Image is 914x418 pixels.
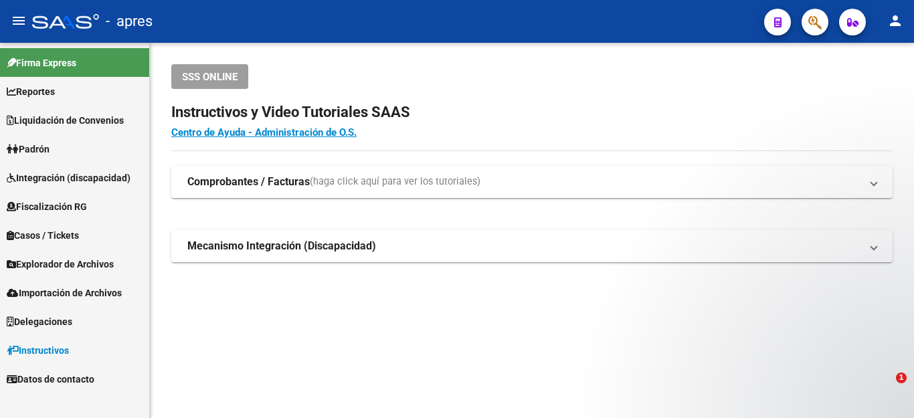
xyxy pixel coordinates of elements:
[7,257,114,272] span: Explorador de Archivos
[7,372,94,387] span: Datos de contacto
[896,373,907,383] span: 1
[171,64,248,89] button: SSS ONLINE
[7,142,50,156] span: Padrón
[7,343,69,358] span: Instructivos
[106,7,153,36] span: - apres
[7,56,76,70] span: Firma Express
[171,126,357,138] a: Centro de Ayuda - Administración de O.S.
[171,166,893,198] mat-expansion-panel-header: Comprobantes / Facturas(haga click aquí para ver los tutoriales)
[310,175,480,189] span: (haga click aquí para ver los tutoriales)
[7,84,55,99] span: Reportes
[7,286,122,300] span: Importación de Archivos
[171,100,893,125] h2: Instructivos y Video Tutoriales SAAS
[182,71,238,83] span: SSS ONLINE
[7,171,130,185] span: Integración (discapacidad)
[171,230,893,262] mat-expansion-panel-header: Mecanismo Integración (Discapacidad)
[187,239,376,253] strong: Mecanismo Integración (Discapacidad)
[7,314,72,329] span: Delegaciones
[187,175,310,189] strong: Comprobantes / Facturas
[7,228,79,243] span: Casos / Tickets
[7,113,124,128] span: Liquidación de Convenios
[869,373,901,405] iframe: Intercom live chat
[11,13,27,29] mat-icon: menu
[887,13,903,29] mat-icon: person
[7,199,87,214] span: Fiscalización RG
